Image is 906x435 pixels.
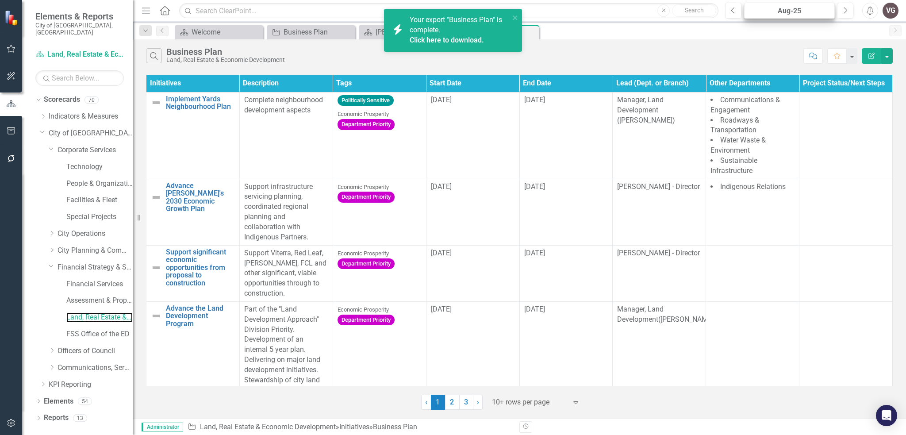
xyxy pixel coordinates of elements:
a: Advance [PERSON_NAME]'s 2030 Economic Growth Plan [166,182,235,213]
a: Initiatives [339,423,369,431]
input: Search Below... [35,70,124,86]
button: VG [883,3,898,19]
a: City of [GEOGRAPHIC_DATA] [49,128,133,139]
td: Double-Click to Edit [519,245,613,301]
a: Technology [66,162,133,172]
td: Double-Click to Edit [426,245,519,301]
td: Double-Click to Edit [333,92,426,179]
a: Click here to download. [410,36,484,44]
span: [DATE] [524,249,545,257]
td: Double-Click to Edit [333,179,426,245]
a: 3 [459,395,473,410]
span: Economic Prosperity [338,306,389,313]
div: 70 [84,96,99,104]
p: Manager, Land Development ([PERSON_NAME]) [617,95,701,126]
span: Water Waste & Environment [710,136,766,154]
a: Corporate Services [58,145,133,155]
p: Support infrastructure servicing planning, coordinated regional planning and collaboration with I... [244,182,328,243]
span: Department Priority [338,258,395,269]
a: Special Projects [66,212,133,222]
a: Financial Services [66,279,133,289]
p: [PERSON_NAME] - Director [617,182,701,192]
button: Search [672,4,716,17]
td: Double-Click to Edit [706,179,799,245]
div: Aug-25 [747,6,832,16]
span: Search [685,7,704,14]
span: Economic Prosperity [338,184,389,190]
td: Double-Click to Edit Right Click for Context Menu [146,301,240,418]
img: Not Defined [151,262,161,273]
img: Not Defined [151,311,161,321]
span: [DATE] [431,182,452,191]
td: Double-Click to Edit [799,179,893,245]
small: City of [GEOGRAPHIC_DATA], [GEOGRAPHIC_DATA] [35,22,124,36]
span: Department Priority [338,192,395,203]
span: [DATE] [431,249,452,257]
span: Department Priority [338,315,395,326]
button: close [512,12,518,23]
p: Manager, Land Development [617,304,701,325]
div: Business Plan [166,47,285,57]
span: Communications & Engagement [710,96,780,114]
span: ‹ [425,398,427,406]
td: Double-Click to Edit [613,245,706,301]
span: › [477,398,479,406]
a: Communications, Service [PERSON_NAME] & Tourism [58,363,133,373]
div: 13 [73,414,87,422]
div: Business Plan [284,27,353,38]
span: Indigenous Relations [720,182,786,191]
a: City Operations [58,229,133,239]
td: Double-Click to Edit [706,301,799,418]
a: Indicators & Measures [49,112,133,122]
div: Welcome [192,27,261,38]
td: Double-Click to Edit [239,179,333,245]
a: Officers of Council [58,346,133,356]
span: [DATE] [524,96,545,104]
td: Double-Click to Edit [426,92,519,179]
td: Double-Click to Edit [706,245,799,301]
span: Elements & Reports [35,11,124,22]
td: Double-Click to Edit [333,301,426,418]
td: Double-Click to Edit [239,245,333,301]
td: Double-Click to Edit [519,92,613,179]
span: Sustainable Infrastructure [710,156,757,175]
a: KPI Reporting [49,380,133,390]
span: Economic Prosperity [338,250,389,257]
div: Land, Real Estate & Economic Development [166,57,285,63]
a: Facilities & Fleet [66,195,133,205]
td: Double-Click to Edit Right Click for Context Menu [146,92,240,179]
p: Complete neighbourhood development aspects [244,95,328,115]
a: People & Organizational Culture [66,179,133,189]
input: Search ClearPoint... [179,3,718,19]
td: Double-Click to Edit [706,92,799,179]
a: Welcome [177,27,261,38]
span: 1 [431,395,445,410]
img: Not Defined [151,192,161,203]
img: ClearPoint Strategy [4,10,20,25]
td: Double-Click to Edit [426,301,519,418]
td: Double-Click to Edit [613,92,706,179]
span: Your export "Business Plan" is complete. [410,15,507,46]
a: [PERSON_NAME], Financial Strategy & Sustainability [361,27,445,38]
td: Double-Click to Edit [799,92,893,179]
td: Double-Click to Edit Right Click for Context Menu [146,179,240,245]
p: Part of the "Land Development Approach" Division Priority. Development of an internal 5 year plan... [244,304,328,416]
a: Implement Yards Neighbourhood Plan [166,95,235,111]
a: Assessment & Property Revenue Services [66,296,133,306]
span: ([PERSON_NAME]) [658,315,716,323]
a: 2 [445,395,459,410]
div: » » [188,422,513,432]
span: [DATE] [431,96,452,104]
span: Politically Sensitive [338,95,394,106]
div: Open Intercom Messenger [876,405,897,426]
div: Business Plan [373,423,417,431]
p: Support Viterra, Red Leaf, [PERSON_NAME], FCL and other significant, viable opportunities through... [244,248,328,299]
div: [PERSON_NAME], Financial Strategy & Sustainability [376,27,445,38]
a: FSS Office of the ED [66,329,133,339]
a: Scorecards [44,95,80,105]
td: Double-Click to Edit [239,92,333,179]
span: [DATE] [524,182,545,191]
a: Land, Real Estate & Economic Development [35,50,124,60]
a: Business Plan [269,27,353,38]
td: Double-Click to Edit [799,301,893,418]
